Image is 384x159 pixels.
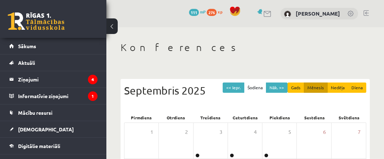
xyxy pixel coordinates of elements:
span: 3 [219,128,222,136]
i: 1 [88,91,98,101]
button: Nedēļa [327,83,348,93]
span: xp [218,9,222,15]
div: Trešdiena [193,113,228,123]
div: Otrdiena [159,113,194,123]
i: 4 [88,75,98,84]
img: Olga Sereda [284,11,291,18]
a: 111 mP [189,9,206,15]
span: Aktuāli [18,59,35,66]
a: Aktuāli [9,55,98,71]
a: [PERSON_NAME] [296,10,340,17]
div: Septembris 2025 [124,83,366,98]
span: 5 [288,128,291,136]
h1: Konferences [121,41,370,53]
a: Informatīvie ziņojumi1 [9,88,98,104]
span: 7 [358,128,361,136]
legend: Ziņojumi [18,71,98,87]
span: 6 [323,128,326,136]
a: Rīgas 1. Tālmācības vidusskola [8,12,65,30]
span: Sākums [18,43,36,49]
span: 276 [207,9,217,16]
div: Piekdiena [262,113,297,123]
legend: Informatīvie ziņojumi [18,88,98,104]
span: 4 [254,128,257,136]
span: mP [200,9,206,15]
button: Gads [288,83,304,93]
a: Mācību resursi [9,104,98,121]
a: Sākums [9,38,98,54]
span: Digitālie materiāli [18,143,60,149]
div: Pirmdiena [124,113,159,123]
a: Ziņojumi4 [9,71,98,87]
span: 2 [185,128,188,136]
span: [DEMOGRAPHIC_DATA] [18,126,74,132]
button: Diena [348,83,366,93]
a: [DEMOGRAPHIC_DATA] [9,121,98,137]
button: Šodiena [244,83,266,93]
a: Digitālie materiāli [9,138,98,154]
a: 276 xp [207,9,226,15]
span: 1 [150,128,153,136]
span: 111 [189,9,199,16]
button: << Iepr. [223,83,244,93]
button: Nāk. >> [266,83,288,93]
button: Mēnesis [304,83,328,93]
span: Mācību resursi [18,109,52,116]
div: Svētdiena [332,113,366,123]
div: Ceturtdiena [228,113,263,123]
div: Sestdiena [297,113,332,123]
